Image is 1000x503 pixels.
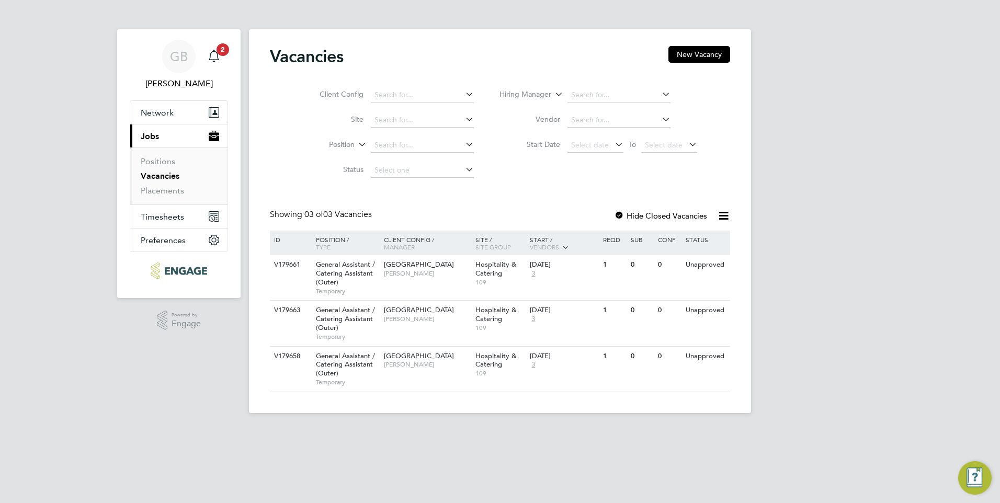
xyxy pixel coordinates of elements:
[130,147,228,204] div: Jobs
[316,260,375,287] span: General Assistant / Catering Assistant (Outer)
[141,171,179,181] a: Vacancies
[316,378,379,386] span: Temporary
[203,40,224,73] a: 2
[530,306,598,315] div: [DATE]
[655,231,683,248] div: Conf
[628,255,655,275] div: 0
[130,124,228,147] button: Jobs
[316,333,379,341] span: Temporary
[384,360,470,369] span: [PERSON_NAME]
[626,138,639,151] span: To
[117,29,241,298] nav: Main navigation
[141,186,184,196] a: Placements
[530,269,537,278] span: 3
[571,140,609,150] span: Select date
[271,301,308,320] div: V179663
[530,243,559,251] span: Vendors
[271,231,308,248] div: ID
[475,278,525,287] span: 109
[371,88,474,102] input: Search for...
[141,108,174,118] span: Network
[527,231,600,257] div: Start /
[683,347,729,366] div: Unapproved
[668,46,730,63] button: New Vacancy
[130,101,228,124] button: Network
[600,255,628,275] div: 1
[130,262,228,279] a: Go to home page
[475,243,511,251] span: Site Group
[271,347,308,366] div: V179658
[308,231,381,256] div: Position /
[316,243,331,251] span: Type
[655,301,683,320] div: 0
[384,243,415,251] span: Manager
[381,231,473,256] div: Client Config /
[645,140,683,150] span: Select date
[628,231,655,248] div: Sub
[473,231,528,256] div: Site /
[130,205,228,228] button: Timesheets
[270,46,344,67] h2: Vacancies
[384,305,454,314] span: [GEOGRAPHIC_DATA]
[500,115,560,124] label: Vendor
[141,131,159,141] span: Jobs
[600,347,628,366] div: 1
[304,209,372,220] span: 03 Vacancies
[384,315,470,323] span: [PERSON_NAME]
[316,351,375,378] span: General Assistant / Catering Assistant (Outer)
[475,369,525,378] span: 109
[271,255,308,275] div: V179661
[530,352,598,361] div: [DATE]
[491,89,551,100] label: Hiring Manager
[371,138,474,153] input: Search for...
[683,255,729,275] div: Unapproved
[384,269,470,278] span: [PERSON_NAME]
[303,115,363,124] label: Site
[141,235,186,245] span: Preferences
[530,315,537,324] span: 3
[151,262,207,279] img: ncclondon-logo-retina.png
[567,113,671,128] input: Search for...
[304,209,323,220] span: 03 of
[683,231,729,248] div: Status
[371,113,474,128] input: Search for...
[170,50,188,63] span: GB
[958,461,992,495] button: Engage Resource Center
[475,305,516,323] span: Hospitality & Catering
[475,351,516,369] span: Hospitality & Catering
[683,301,729,320] div: Unapproved
[655,255,683,275] div: 0
[384,260,454,269] span: [GEOGRAPHIC_DATA]
[130,77,228,90] span: Giuliana Baldan
[270,209,374,220] div: Showing
[384,351,454,360] span: [GEOGRAPHIC_DATA]
[172,319,201,328] span: Engage
[303,165,363,174] label: Status
[303,89,363,99] label: Client Config
[130,228,228,251] button: Preferences
[316,287,379,295] span: Temporary
[141,212,184,222] span: Timesheets
[614,211,707,221] label: Hide Closed Vacancies
[600,301,628,320] div: 1
[628,347,655,366] div: 0
[530,360,537,369] span: 3
[600,231,628,248] div: Reqd
[130,40,228,90] a: GB[PERSON_NAME]
[157,311,201,330] a: Powered byEngage
[500,140,560,149] label: Start Date
[475,324,525,332] span: 109
[217,43,229,56] span: 2
[655,347,683,366] div: 0
[567,88,671,102] input: Search for...
[316,305,375,332] span: General Assistant / Catering Assistant (Outer)
[530,260,598,269] div: [DATE]
[141,156,175,166] a: Positions
[628,301,655,320] div: 0
[172,311,201,319] span: Powered by
[294,140,355,150] label: Position
[475,260,516,278] span: Hospitality & Catering
[371,163,474,178] input: Select one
